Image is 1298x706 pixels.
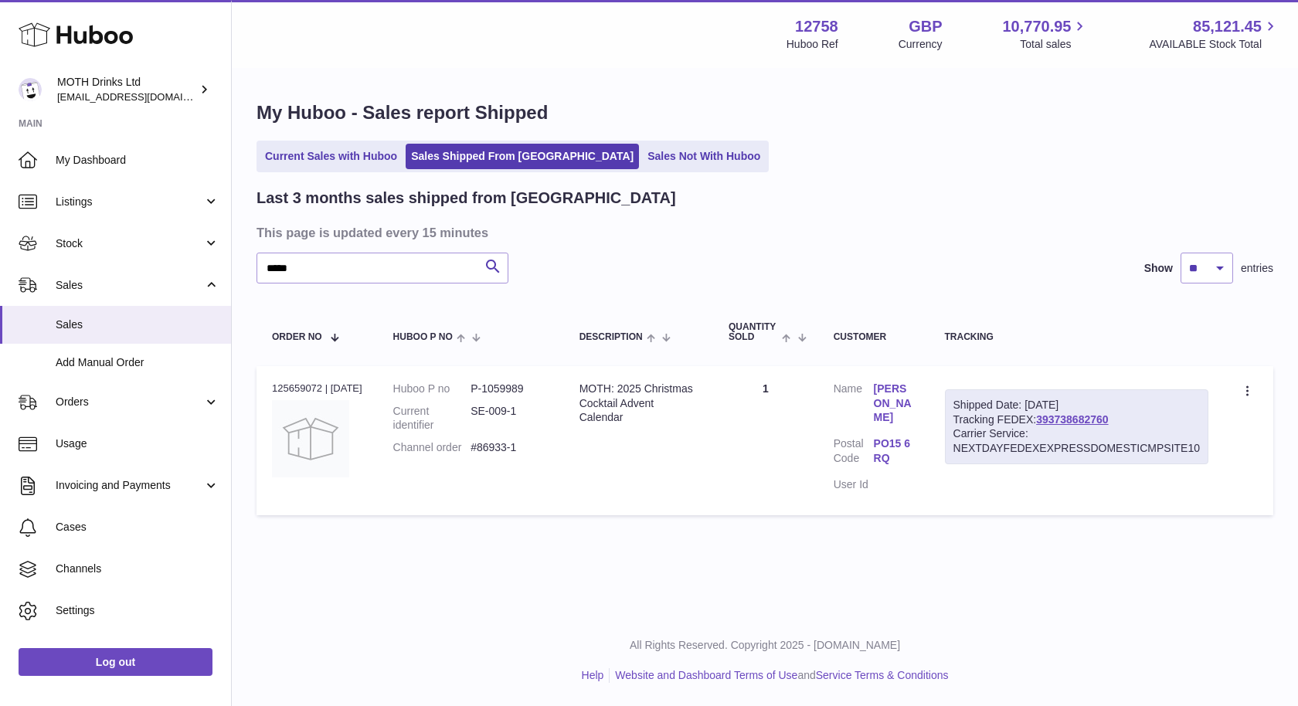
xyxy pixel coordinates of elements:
dd: SE-009-1 [471,404,549,433]
span: Channels [56,562,219,576]
div: Tracking FEDEX: [945,389,1208,465]
span: Total sales [1020,37,1089,52]
li: and [610,668,948,683]
div: Currency [899,37,943,52]
span: Add Manual Order [56,355,219,370]
span: [EMAIL_ADDRESS][DOMAIN_NAME] [57,90,227,103]
h1: My Huboo - Sales report Shipped [257,100,1273,125]
div: MOTH: 2025 Christmas Cocktail Advent Calendar [579,382,698,426]
span: Listings [56,195,203,209]
span: Invoicing and Payments [56,478,203,493]
dt: Current identifier [393,404,471,433]
span: Cases [56,520,219,535]
div: MOTH Drinks Ltd [57,75,196,104]
a: PO15 6RQ [874,436,914,466]
span: 10,770.95 [1002,16,1071,37]
a: 85,121.45 AVAILABLE Stock Total [1149,16,1279,52]
a: Website and Dashboard Terms of Use [615,669,797,681]
img: no-photo.jpg [272,400,349,477]
span: Quantity Sold [729,322,778,342]
dt: User Id [834,477,874,492]
a: Service Terms & Conditions [816,669,949,681]
a: Sales Shipped From [GEOGRAPHIC_DATA] [406,144,639,169]
dt: Postal Code [834,436,874,470]
a: Sales Not With Huboo [642,144,766,169]
dt: Channel order [393,440,471,455]
span: Description [579,332,643,342]
strong: GBP [909,16,942,37]
span: Sales [56,317,219,332]
strong: 12758 [795,16,838,37]
div: 125659072 | [DATE] [272,382,362,395]
div: Shipped Date: [DATE] [953,398,1200,412]
a: Current Sales with Huboo [260,144,403,169]
h2: Last 3 months sales shipped from [GEOGRAPHIC_DATA] [257,188,676,209]
dd: P-1059989 [471,382,549,396]
span: 85,121.45 [1193,16,1262,37]
p: All Rights Reserved. Copyright 2025 - [DOMAIN_NAME] [244,638,1286,653]
div: Tracking [945,332,1208,342]
img: orders@mothdrinks.com [19,78,42,101]
h3: This page is updated every 15 minutes [257,224,1269,241]
span: Sales [56,278,203,293]
span: Usage [56,436,219,451]
a: Log out [19,648,212,676]
span: Huboo P no [393,332,453,342]
div: Customer [834,332,914,342]
td: 1 [713,366,818,515]
span: Settings [56,603,219,618]
a: 393738682760 [1036,413,1108,426]
div: Carrier Service: NEXTDAYFEDEXEXPRESSDOMESTICMPSITE10 [953,426,1200,456]
span: My Dashboard [56,153,219,168]
a: Help [582,669,604,681]
label: Show [1144,261,1173,276]
div: Huboo Ref [787,37,838,52]
dt: Huboo P no [393,382,471,396]
a: [PERSON_NAME] [874,382,914,426]
dd: #86933-1 [471,440,549,455]
a: 10,770.95 Total sales [1002,16,1089,52]
span: AVAILABLE Stock Total [1149,37,1279,52]
span: Orders [56,395,203,409]
span: entries [1241,261,1273,276]
span: Order No [272,332,322,342]
dt: Name [834,382,874,429]
span: Stock [56,236,203,251]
